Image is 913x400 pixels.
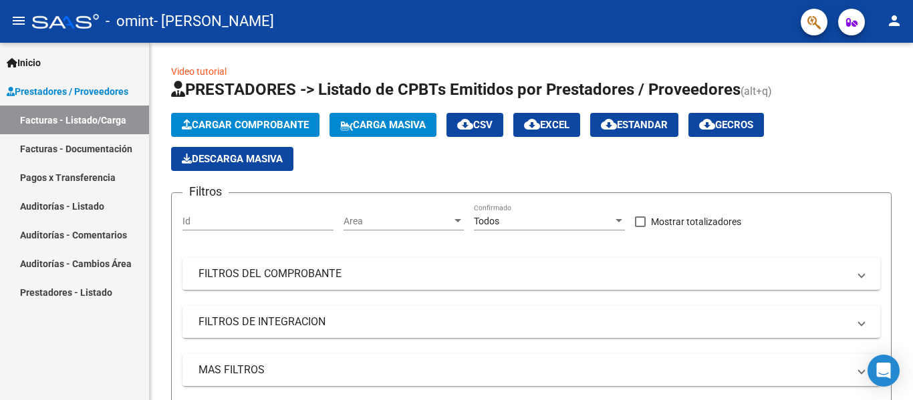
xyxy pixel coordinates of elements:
mat-icon: cloud_download [699,116,715,132]
span: Carga Masiva [340,119,426,131]
span: - omint [106,7,154,36]
span: (alt+q) [741,85,772,97]
button: CSV [446,113,503,137]
span: EXCEL [524,119,569,131]
span: Inicio [7,55,41,70]
button: Gecros [688,113,764,137]
mat-icon: cloud_download [524,116,540,132]
span: Estandar [601,119,668,131]
button: EXCEL [513,113,580,137]
button: Cargar Comprobante [171,113,319,137]
span: Mostrar totalizadores [651,214,741,230]
span: Prestadores / Proveedores [7,84,128,99]
mat-panel-title: FILTROS DE INTEGRACION [199,315,848,329]
a: Video tutorial [171,66,227,77]
button: Carga Masiva [330,113,436,137]
mat-icon: menu [11,13,27,29]
mat-expansion-panel-header: MAS FILTROS [182,354,880,386]
span: Area [344,216,452,227]
mat-icon: person [886,13,902,29]
mat-panel-title: MAS FILTROS [199,363,848,377]
mat-expansion-panel-header: FILTROS DEL COMPROBANTE [182,258,880,290]
span: - [PERSON_NAME] [154,7,274,36]
mat-icon: cloud_download [601,116,617,132]
div: Open Intercom Messenger [868,355,900,387]
app-download-masive: Descarga masiva de comprobantes (adjuntos) [171,147,293,171]
span: Descarga Masiva [182,153,283,165]
h3: Filtros [182,182,229,201]
mat-icon: cloud_download [457,116,473,132]
span: Cargar Comprobante [182,119,309,131]
span: PRESTADORES -> Listado de CPBTs Emitidos por Prestadores / Proveedores [171,80,741,99]
button: Estandar [590,113,678,137]
span: Gecros [699,119,753,131]
button: Descarga Masiva [171,147,293,171]
mat-expansion-panel-header: FILTROS DE INTEGRACION [182,306,880,338]
span: CSV [457,119,493,131]
mat-panel-title: FILTROS DEL COMPROBANTE [199,266,848,281]
span: Todos [474,216,499,226]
